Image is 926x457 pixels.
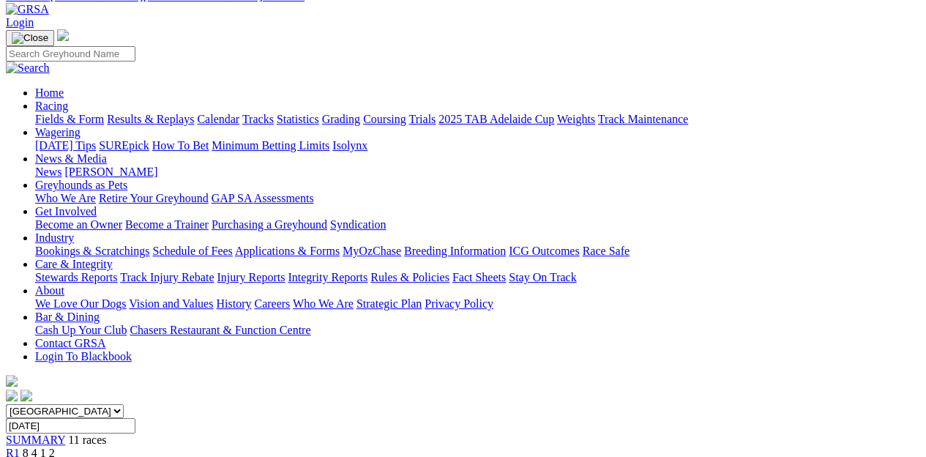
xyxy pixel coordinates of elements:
a: GAP SA Assessments [212,192,314,204]
a: Who We Are [293,297,354,310]
a: Chasers Restaurant & Function Centre [130,324,310,336]
div: Wagering [35,139,920,152]
a: Weights [557,113,595,125]
a: News [35,166,61,178]
a: Race Safe [582,245,629,257]
a: Rules & Policies [370,271,449,283]
a: Care & Integrity [35,258,113,270]
a: Industry [35,231,74,244]
a: Racing [35,100,68,112]
a: Home [35,86,64,99]
a: Results & Replays [107,113,194,125]
a: Vision and Values [129,297,213,310]
a: Track Injury Rebate [120,271,214,283]
a: Greyhounds as Pets [35,179,127,191]
div: Care & Integrity [35,271,920,284]
a: Purchasing a Greyhound [212,218,327,231]
a: Isolynx [332,139,367,152]
a: Cash Up Your Club [35,324,127,336]
input: Search [6,46,135,62]
a: Bookings & Scratchings [35,245,149,257]
a: Stay On Track [509,271,576,283]
img: GRSA [6,3,49,16]
img: logo-grsa-white.png [6,375,18,387]
img: Close [12,32,48,44]
a: Fields & Form [35,113,104,125]
a: Bar & Dining [35,311,100,323]
div: Bar & Dining [35,324,920,337]
a: Login [6,16,34,29]
img: facebook.svg [6,390,18,401]
img: Search [6,62,50,75]
input: Select date [6,418,135,434]
span: 11 races [68,434,106,446]
a: Tracks [242,113,274,125]
a: Get Involved [35,205,97,218]
a: Calendar [197,113,239,125]
a: About [35,284,64,297]
a: [DATE] Tips [35,139,96,152]
a: Wagering [35,126,81,138]
div: About [35,297,920,311]
a: Coursing [363,113,406,125]
a: [PERSON_NAME] [64,166,157,178]
a: Integrity Reports [288,271,367,283]
a: Contact GRSA [35,337,105,349]
a: Privacy Policy [425,297,493,310]
a: ICG Outcomes [509,245,579,257]
div: Get Involved [35,218,920,231]
button: Toggle navigation [6,30,54,46]
a: Track Maintenance [598,113,688,125]
a: Schedule of Fees [152,245,232,257]
a: Syndication [330,218,386,231]
a: Careers [254,297,290,310]
img: twitter.svg [20,390,32,401]
a: Strategic Plan [356,297,422,310]
a: SUREpick [99,139,149,152]
a: Become a Trainer [125,218,209,231]
a: Grading [322,113,360,125]
a: Minimum Betting Limits [212,139,329,152]
a: Login To Blackbook [35,350,132,363]
div: News & Media [35,166,920,179]
a: Applications & Forms [235,245,340,257]
div: Greyhounds as Pets [35,192,920,205]
a: MyOzChase [343,245,401,257]
a: 2025 TAB Adelaide Cup [438,113,554,125]
a: History [216,297,251,310]
a: Statistics [277,113,319,125]
a: Stewards Reports [35,271,117,283]
a: SUMMARY [6,434,65,446]
div: Racing [35,113,920,126]
img: logo-grsa-white.png [57,29,69,41]
a: Breeding Information [404,245,506,257]
a: Become an Owner [35,218,122,231]
a: Injury Reports [217,271,285,283]
a: Fact Sheets [452,271,506,283]
a: Trials [408,113,436,125]
a: We Love Our Dogs [35,297,126,310]
a: Retire Your Greyhound [99,192,209,204]
a: Who We Are [35,192,96,204]
div: Industry [35,245,920,258]
a: News & Media [35,152,107,165]
a: How To Bet [152,139,209,152]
